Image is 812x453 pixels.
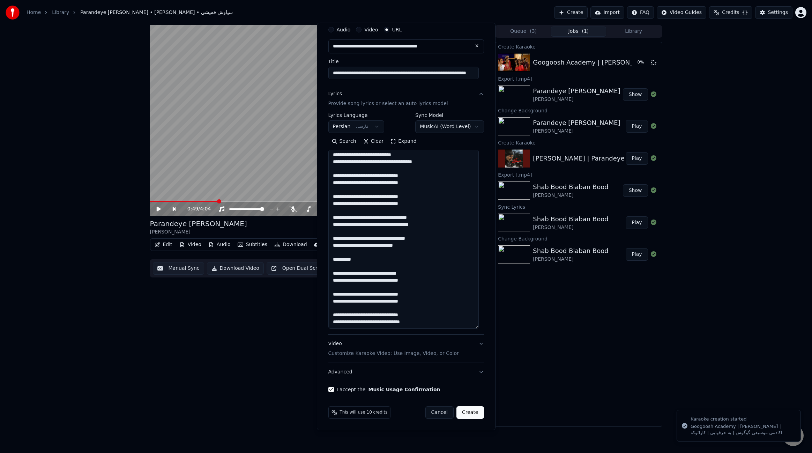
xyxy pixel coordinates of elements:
div: Video [328,340,459,357]
button: Advanced [328,363,484,381]
button: Search [328,136,360,147]
button: Create [456,406,484,419]
label: Title [328,59,484,64]
label: Audio [337,27,351,32]
label: Lyrics Language [328,113,384,118]
span: This will use 10 credits [340,410,388,415]
label: I accept the [337,387,440,392]
button: Clear [360,136,387,147]
label: Sync Model [415,113,484,118]
button: Cancel [425,406,454,419]
label: Video [364,27,378,32]
button: Expand [387,136,420,147]
div: Lyrics [328,90,342,97]
button: LyricsProvide song lyrics or select an auto lyrics model [328,85,484,113]
div: LyricsProvide song lyrics or select an auto lyrics model [328,113,484,334]
label: URL [392,27,402,32]
button: I accept the [368,387,440,392]
p: Provide song lyrics or select an auto lyrics model [328,100,448,107]
button: VideoCustomize Karaoke Video: Use Image, Video, or Color [328,335,484,363]
p: Customize Karaoke Video: Use Image, Video, or Color [328,350,459,357]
